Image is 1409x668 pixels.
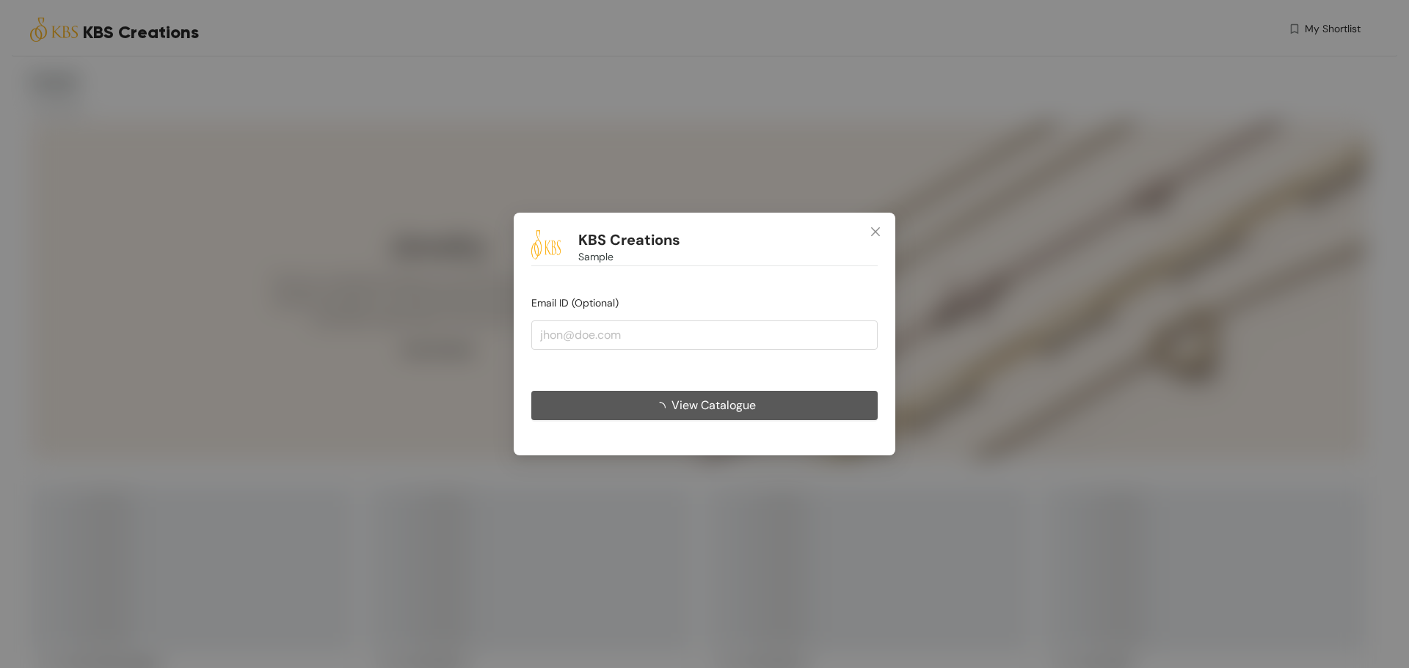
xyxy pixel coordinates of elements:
[531,391,878,420] button: View Catalogue
[531,230,561,260] img: Buyer Portal
[578,249,614,265] span: Sample
[671,396,756,414] span: View Catalogue
[531,296,619,309] span: Email ID (Optional)
[870,226,881,238] span: close
[578,231,680,249] h1: KBS Creations
[856,213,895,252] button: Close
[654,402,671,414] span: loading
[531,320,878,350] input: jhon@doe.com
